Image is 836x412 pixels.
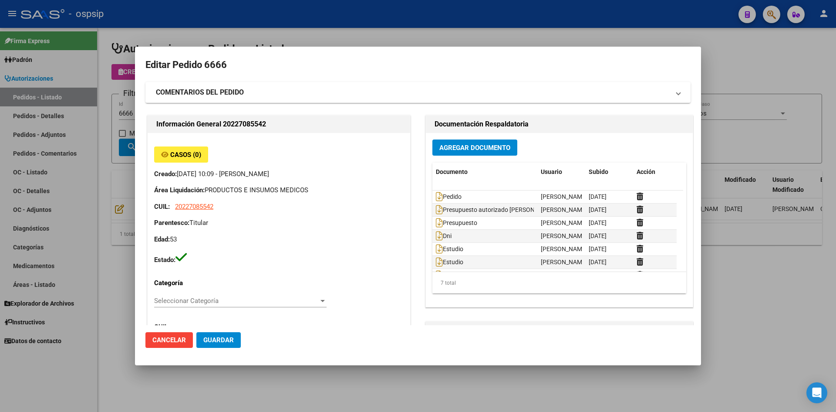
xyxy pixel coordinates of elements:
[436,232,452,239] span: Dni
[589,193,607,200] span: [DATE]
[154,235,170,243] strong: Edad:
[541,168,562,175] span: Usuario
[541,219,587,226] span: [PERSON_NAME]
[436,193,462,200] span: Pedido
[432,140,517,156] button: Agregar Documento
[154,170,177,178] strong: Creado:
[541,232,587,239] span: [PERSON_NAME]
[154,297,319,305] span: Seleccionar Categoría
[589,219,607,226] span: [DATE]
[154,322,229,332] p: CUIL
[154,186,205,194] strong: Área Liquidación:
[541,206,587,213] span: [PERSON_NAME]
[436,259,463,266] span: Estudio
[152,336,186,344] span: Cancelar
[436,168,468,175] span: Documento
[154,169,404,179] p: [DATE] 10:09 - [PERSON_NAME]
[145,57,691,73] h2: Editar Pedido 6666
[154,219,189,227] strong: Parentesco:
[432,163,537,181] datatable-header-cell: Documento
[537,163,585,181] datatable-header-cell: Usuario
[436,206,556,213] span: Presupuesto autorizado [PERSON_NAME]
[589,259,607,266] span: [DATE]
[436,245,463,252] span: Estudio
[439,144,510,152] span: Agregar Documento
[541,245,587,252] span: [PERSON_NAME]
[156,87,244,98] strong: COMENTARIOS DEL PEDIDO
[170,151,201,159] span: Casos (0)
[154,203,170,211] strong: CUIL:
[585,163,633,181] datatable-header-cell: Subido
[432,272,686,294] div: 7 total
[154,235,404,245] p: 53
[637,168,655,175] span: Acción
[589,206,607,213] span: [DATE]
[175,203,213,211] span: 20227085542
[156,119,401,129] h2: Información General 20227085542
[154,146,208,163] button: Casos (0)
[154,218,404,228] p: Titular
[541,259,587,266] span: [PERSON_NAME]
[145,82,691,103] mat-expansion-panel-header: COMENTARIOS DEL PEDIDO
[633,163,677,181] datatable-header-cell: Acción
[145,332,193,348] button: Cancelar
[541,193,587,200] span: [PERSON_NAME]
[196,332,241,348] button: Guardar
[589,245,607,252] span: [DATE]
[154,256,175,264] strong: Estado:
[589,168,608,175] span: Subido
[435,119,684,129] h2: Documentación Respaldatoria
[806,382,827,403] div: Open Intercom Messenger
[154,278,229,288] p: Categoría
[154,185,404,195] p: PRODUCTOS E INSUMOS MEDICOS
[589,232,607,239] span: [DATE]
[203,336,234,344] span: Guardar
[436,219,477,226] span: Presupuesto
